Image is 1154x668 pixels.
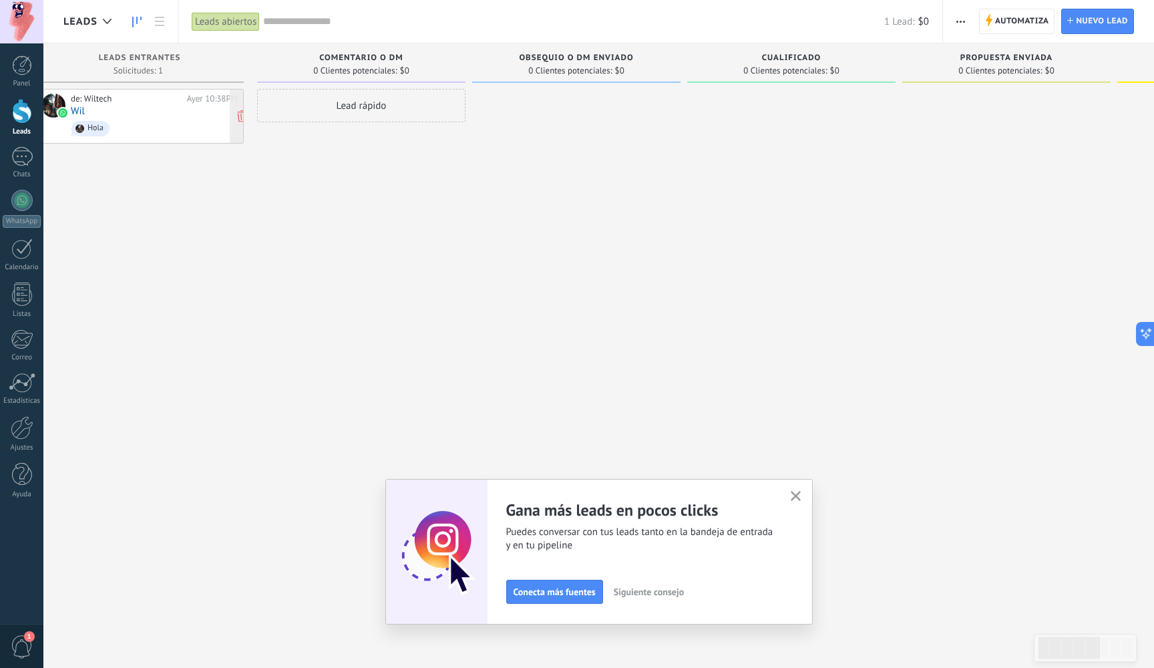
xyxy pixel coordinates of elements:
[3,79,41,88] div: Panel
[519,53,633,63] span: Obsequio o DM enviado
[614,587,684,597] span: Siguiente consejo
[960,53,1053,63] span: Propuesta enviada
[694,53,889,65] div: Cualificado
[514,587,596,597] span: Conecta más fuentes
[99,53,181,63] span: Leads Entrantes
[400,67,409,75] span: $0
[3,444,41,452] div: Ajustes
[951,9,970,34] button: Más
[187,94,238,104] div: Ayer 10:38PM
[41,94,65,118] div: Wil
[3,310,41,319] div: Listas
[3,215,41,228] div: WhatsApp
[3,353,41,362] div: Correo
[192,12,260,31] div: Leads abiertos
[58,108,67,118] img: waba.svg
[762,53,821,63] span: Cualificado
[148,9,171,35] a: Lista
[743,67,827,75] span: 0 Clientes potenciales:
[528,67,612,75] span: 0 Clientes potenciales:
[114,67,163,75] span: Solicitudes: 1
[1045,67,1054,75] span: $0
[3,170,41,179] div: Chats
[3,263,41,272] div: Calendario
[479,53,674,65] div: Obsequio o DM enviado
[3,490,41,499] div: Ayuda
[63,15,98,28] span: Leads
[995,9,1049,33] span: Automatiza
[71,94,182,104] div: de: Wiltech
[884,15,914,28] span: 1 Lead:
[909,53,1104,65] div: Propuesta enviada
[42,53,237,65] div: Leads Entrantes
[979,9,1055,34] a: Automatiza
[126,9,148,35] a: Leads
[87,124,104,133] div: Hola
[257,89,465,122] div: Lead rápido
[1076,9,1128,33] span: Nuevo lead
[830,67,839,75] span: $0
[319,53,403,63] span: Comentario o DM
[3,397,41,405] div: Estadísticas
[71,106,85,117] a: Wil
[3,128,41,136] div: Leads
[918,15,929,28] span: $0
[24,631,35,642] span: 1
[958,67,1042,75] span: 0 Clientes potenciales:
[615,67,624,75] span: $0
[506,500,775,520] h2: Gana más leads en pocos clicks
[608,582,690,602] button: Siguiente consejo
[313,67,397,75] span: 0 Clientes potenciales:
[1061,9,1134,34] a: Nuevo lead
[506,526,775,552] span: Puedes conversar con tus leads tanto en la bandeja de entrada y en tu pipeline
[506,580,603,604] button: Conecta más fuentes
[264,53,459,65] div: Comentario o DM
